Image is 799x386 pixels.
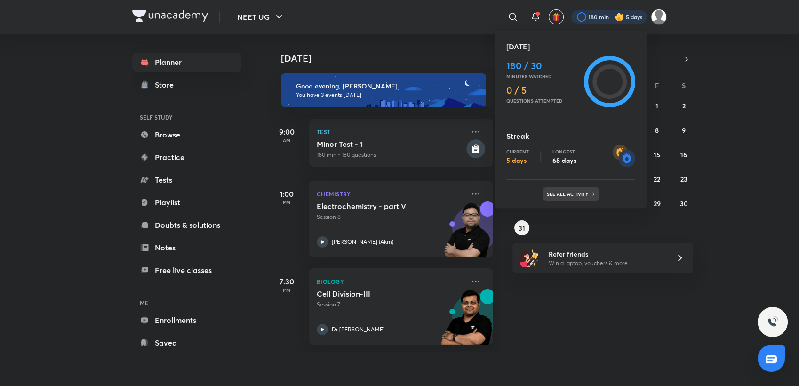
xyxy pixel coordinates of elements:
h5: [DATE] [506,41,635,52]
p: See all activity [547,191,591,197]
h4: 0 / 5 [506,85,580,96]
p: 68 days [552,156,576,165]
p: Longest [552,149,576,154]
p: 5 days [506,156,529,165]
p: Minutes watched [506,73,580,79]
p: Questions attempted [506,98,580,104]
p: Current [506,149,529,154]
img: streak [613,145,635,167]
h5: Streak [506,130,635,142]
h4: 180 / 30 [506,60,580,72]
